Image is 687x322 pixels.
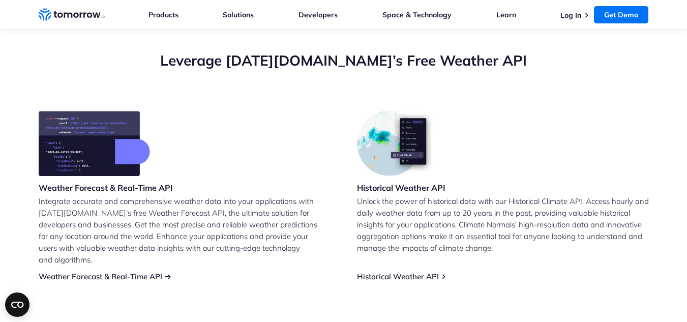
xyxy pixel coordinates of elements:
[5,292,29,317] button: Open CMP widget
[39,272,162,281] a: Weather Forecast & Real-Time API
[39,195,331,266] p: Integrate accurate and comprehensive weather data into your applications with [DATE][DOMAIN_NAME]...
[382,10,452,19] a: Space & Technology
[223,10,254,19] a: Solutions
[298,10,338,19] a: Developers
[39,182,173,193] h3: Weather Forecast & Real-Time API
[39,51,649,70] h2: Leverage [DATE][DOMAIN_NAME]’s Free Weather API
[560,11,581,20] a: Log In
[357,182,445,193] h3: Historical Weather API
[39,7,105,22] a: Home link
[496,10,516,19] a: Learn
[148,10,178,19] a: Products
[594,6,648,23] a: Get Demo
[357,195,649,254] p: Unlock the power of historical data with our Historical Climate API. Access hourly and daily weat...
[357,272,439,281] a: Historical Weather API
